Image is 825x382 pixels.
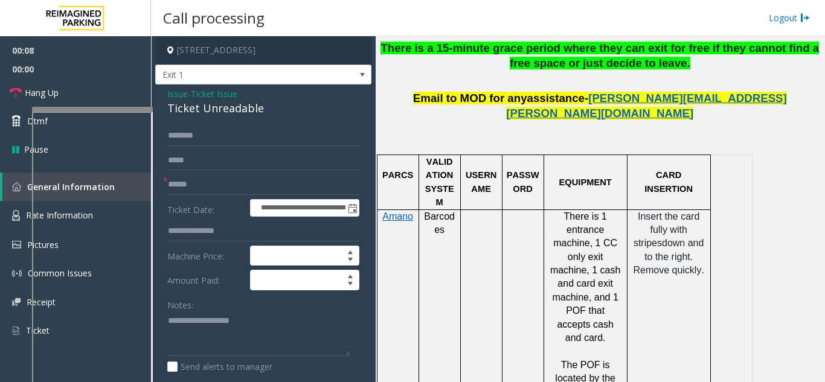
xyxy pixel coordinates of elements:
[28,267,92,279] span: Common Issues
[155,36,371,65] h4: [STREET_ADDRESS]
[167,360,272,373] label: Send alerts to manager
[156,65,328,84] span: Exit 1
[25,86,59,99] span: Hang Up
[167,88,188,100] span: Issue
[466,170,496,193] span: USERNAME
[2,173,151,201] a: General Information
[157,3,271,33] h3: Call processing
[12,269,22,278] img: 'icon'
[769,11,810,24] a: Logout
[633,238,704,275] span: down and to the right. Remove quickly.
[342,270,359,280] span: Increase value
[800,11,810,24] img: logout
[24,143,48,156] span: Pause
[342,246,359,256] span: Increase value
[12,325,20,336] img: 'icon'
[27,239,59,250] span: Pictures
[27,115,48,127] span: Dtmf
[559,177,612,187] span: EQUIPMENT
[634,211,699,249] span: Insert the card fully with stripes
[424,211,455,235] span: Barcodes
[27,296,56,308] span: Receipt
[644,170,686,193] span: CARD INSERTIO
[167,294,193,311] label: Notes:
[686,184,693,194] span: N
[12,210,20,221] img: 'icon'
[382,170,413,180] span: PARCS
[191,88,237,100] span: Ticket Issue
[12,182,21,191] img: 'icon'
[413,92,527,104] span: Email to MOD for any
[12,241,21,249] img: 'icon'
[382,212,413,221] a: Amano
[585,92,588,104] span: -
[506,92,786,119] span: [PERSON_NAME][EMAIL_ADDRESS][PERSON_NAME][DOMAIN_NAME]
[342,280,359,290] span: Decrease value
[164,270,247,290] label: Amount Paid:
[167,100,359,116] div: Ticket Unreadable
[382,211,413,221] span: Amano
[27,181,115,193] span: General Information
[527,92,585,104] span: assistance
[507,170,539,193] span: PASSWORD
[342,256,359,266] span: Decrease value
[425,157,454,207] span: VALIDATION SYSTEM
[164,199,247,217] label: Ticket Date:
[12,298,21,306] img: 'icon'
[345,200,359,217] span: Toggle popup
[188,88,237,100] span: -
[26,209,93,221] span: Rate Information
[164,246,247,266] label: Machine Price:
[26,325,50,336] span: Ticket
[380,42,819,69] span: There is a 15-minute grace period where they can exit for free if they cannot find a free space o...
